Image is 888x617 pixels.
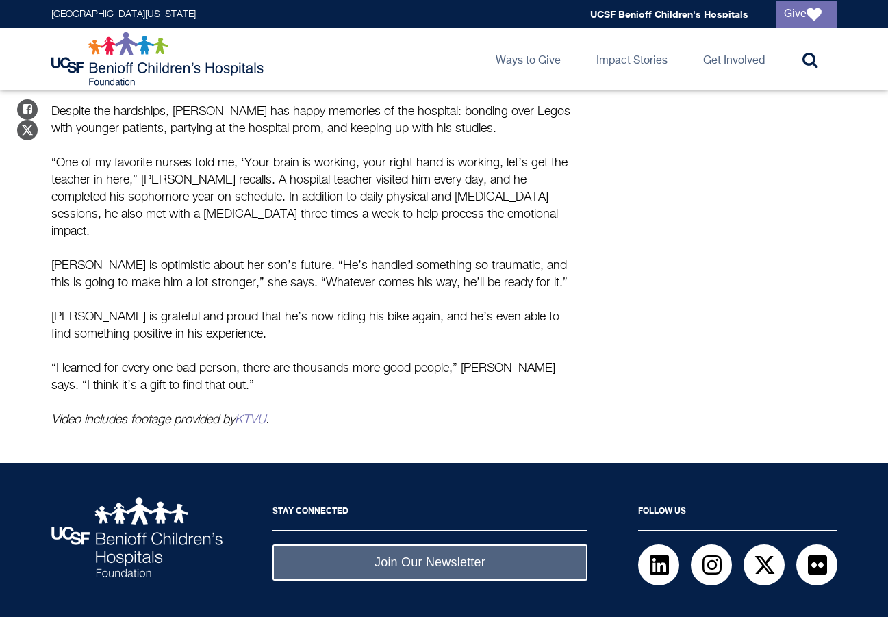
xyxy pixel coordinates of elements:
h2: Stay Connected [272,497,587,531]
p: “I learned for every one bad person, there are thousands more good people,” [PERSON_NAME] says. “... [51,360,579,394]
a: [GEOGRAPHIC_DATA][US_STATE] [51,10,196,19]
i: Video includes footage provided by . [51,414,269,426]
img: UCSF Benioff Children's Hospitals [51,497,223,577]
img: Logo for UCSF Benioff Children's Hospitals Foundation [51,32,267,86]
h2: Follow Us [638,497,837,531]
p: Despite the hardships, [PERSON_NAME] has happy memories of the hospital: bonding over Legos with ... [51,103,579,138]
p: [PERSON_NAME] is optimistic about her son’s future. “He’s handled something so traumatic, and thi... [51,257,579,292]
a: Impact Stories [585,28,678,90]
p: “One of my favorite nurses told me, ‘Your brain is working, your right hand is working, let’s get... [51,155,579,240]
a: Join Our Newsletter [272,544,587,581]
a: UCSF Benioff Children's Hospitals [590,8,748,20]
a: KTVU [235,414,266,426]
p: [PERSON_NAME] is grateful and proud that he’s now riding his bike again, and he’s even able to fi... [51,309,579,343]
a: Ways to Give [485,28,572,90]
a: Give [776,1,837,28]
a: Get Involved [692,28,776,90]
